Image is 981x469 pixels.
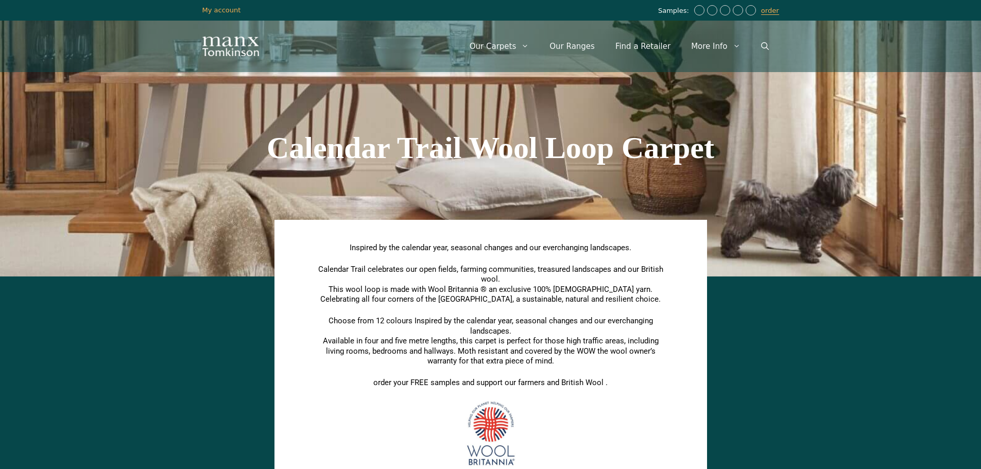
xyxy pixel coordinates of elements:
[459,31,540,62] a: Our Carpets
[761,7,779,15] a: order
[202,6,241,14] a: My account
[459,31,779,62] nav: Primary
[202,132,779,163] h1: Calendar Trail Wool Loop Carpet
[313,378,668,388] p: order your FREE samples and support our farmers and British Wool .
[313,265,668,305] p: Calendar Trail celebrates our open fields, farming communities, treasured landscapes and our Brit...
[313,243,668,253] p: Inspired by the calendar year, seasonal changes and our everchanging landscapes.
[681,31,750,62] a: More Info
[539,31,605,62] a: Our Ranges
[751,31,779,62] a: Open Search Bar
[605,31,681,62] a: Find a Retailer
[313,316,668,367] p: Choose from 12 colours Inspired by the calendar year, seasonal changes and our everchanging lands...
[658,7,692,15] span: Samples:
[202,37,259,56] img: Manx Tomkinson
